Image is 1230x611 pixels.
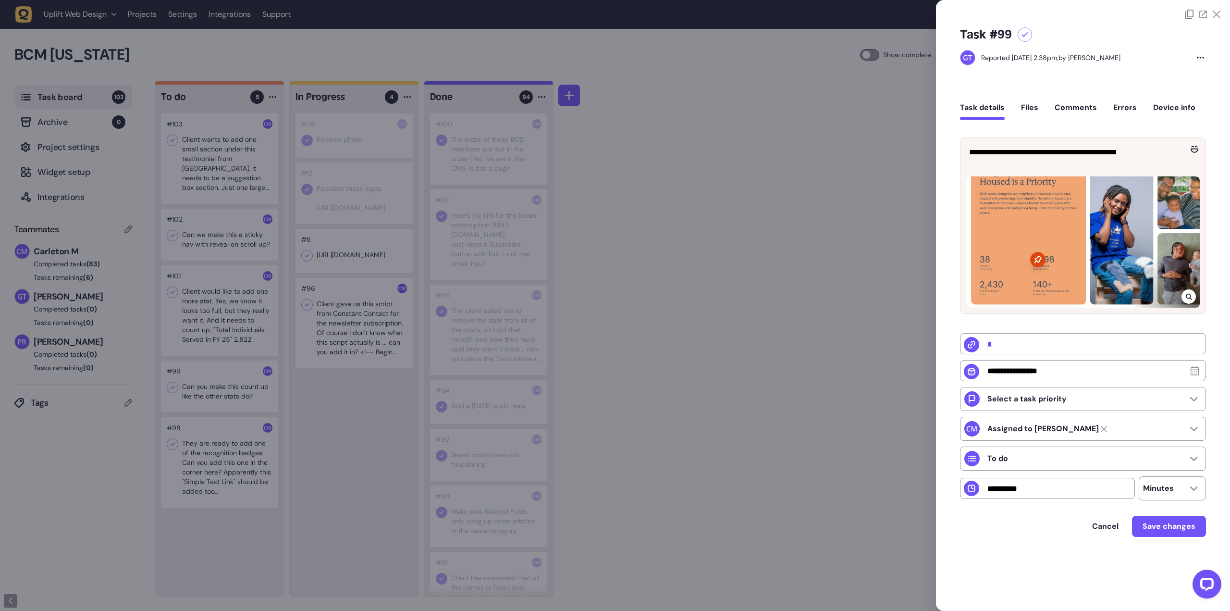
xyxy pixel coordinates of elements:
p: To do [987,454,1008,463]
h5: Task #99 [960,27,1012,42]
button: Task details [960,103,1005,120]
div: Reported [DATE] 2.38pm, [981,53,1058,62]
span: Save changes [1143,521,1195,531]
p: Select a task priority [987,394,1067,404]
p: Minutes [1143,484,1174,493]
img: Graham Thompson [960,50,975,65]
button: Cancel [1082,517,1128,536]
span: Cancel [1092,521,1119,531]
button: Errors [1113,103,1137,120]
button: Device info [1153,103,1195,120]
button: Files [1021,103,1038,120]
div: by [PERSON_NAME] [981,53,1120,62]
strong: Carleton M [987,424,1099,434]
iframe: LiveChat chat widget [1185,566,1225,606]
button: Comments [1055,103,1097,120]
button: Save changes [1132,516,1206,537]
